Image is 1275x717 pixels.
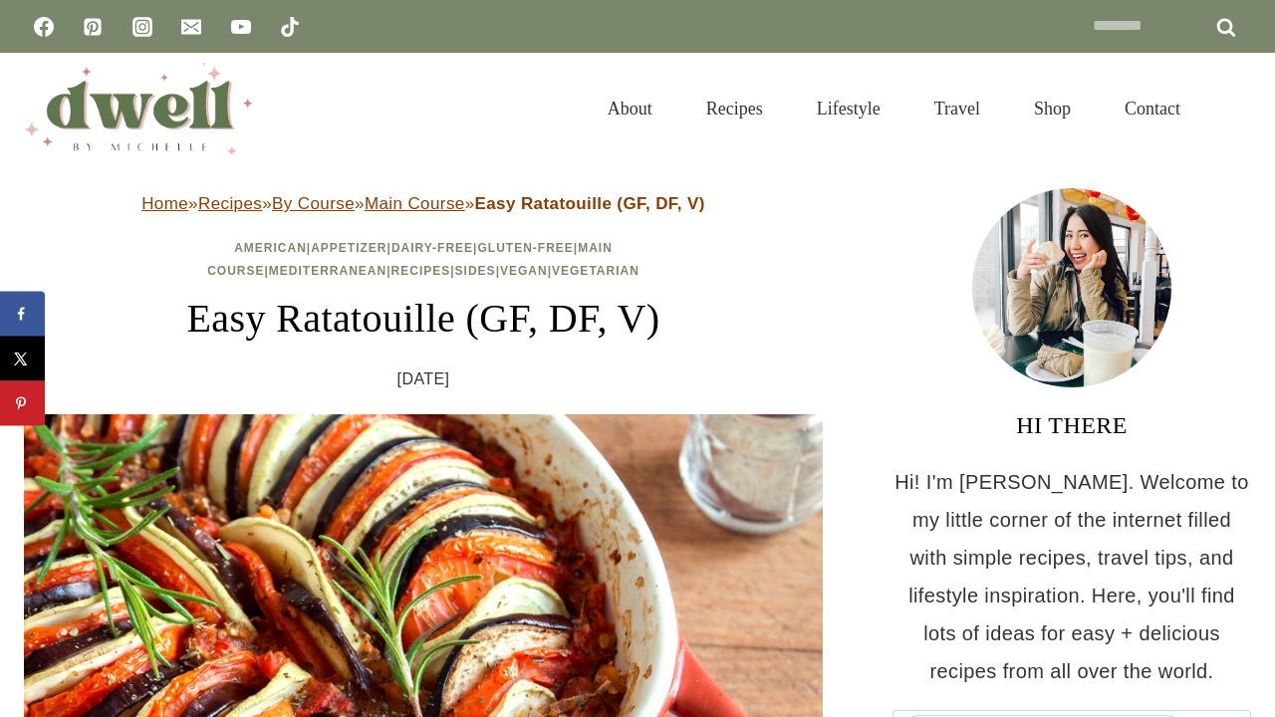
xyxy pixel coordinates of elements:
[24,7,64,47] a: Facebook
[581,74,679,143] a: About
[221,7,261,47] a: YouTube
[552,264,639,278] a: Vegetarian
[24,63,253,154] img: DWELL by michelle
[500,264,548,278] a: Vegan
[397,364,450,394] time: [DATE]
[475,194,705,213] strong: Easy Ratatouille (GF, DF, V)
[171,7,211,47] a: Email
[1007,74,1098,143] a: Shop
[391,241,473,255] a: Dairy-Free
[207,241,639,278] span: | | | | | | | | |
[73,7,113,47] a: Pinterest
[455,264,496,278] a: Sides
[198,194,262,213] a: Recipes
[477,241,573,255] a: Gluten-Free
[790,74,907,143] a: Lifestyle
[272,194,355,213] a: By Course
[311,241,386,255] a: Appetizer
[269,264,386,278] a: Mediterranean
[365,194,465,213] a: Main Course
[141,194,188,213] a: Home
[892,407,1251,443] h3: HI THERE
[141,194,705,213] span: » » » »
[24,289,823,349] h1: Easy Ratatouille (GF, DF, V)
[679,74,790,143] a: Recipes
[270,7,310,47] a: TikTok
[907,74,1007,143] a: Travel
[581,74,1207,143] nav: Primary Navigation
[123,7,162,47] a: Instagram
[234,241,307,255] a: American
[1098,74,1207,143] a: Contact
[1217,92,1251,125] button: View Search Form
[892,463,1251,690] p: Hi! I'm [PERSON_NAME]. Welcome to my little corner of the internet filled with simple recipes, tr...
[391,264,451,278] a: Recipes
